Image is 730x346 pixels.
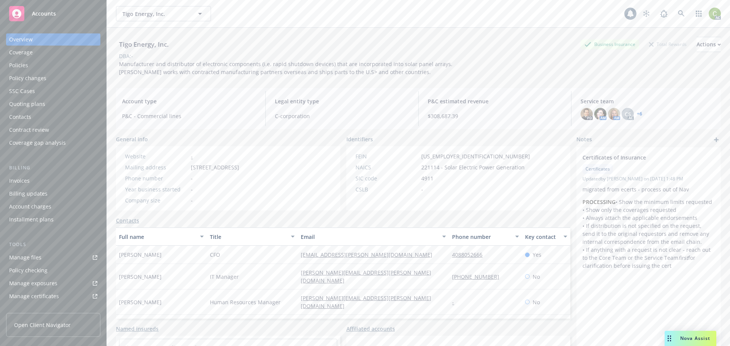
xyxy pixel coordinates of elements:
[665,331,674,346] div: Drag to move
[119,52,133,60] div: DBA: -
[6,175,100,187] a: Invoices
[452,273,505,280] a: [PHONE_NUMBER]
[582,153,695,161] span: Certificates of Insurance
[712,135,721,144] a: add
[576,135,592,144] span: Notes
[533,298,540,306] span: No
[210,298,281,306] span: Human Resources Manager
[6,277,100,289] a: Manage exposures
[125,185,188,193] div: Year business started
[581,39,639,49] div: Business Insurance
[9,175,30,187] div: Invoices
[6,46,100,58] a: Coverage
[6,264,100,276] a: Policy checking
[191,174,193,182] span: -
[355,174,418,182] div: SIC code
[674,6,689,21] a: Search
[346,135,373,143] span: Identifiers
[119,298,162,306] span: [PERSON_NAME]
[6,85,100,97] a: SSC Cases
[6,303,100,315] a: Manage claims
[14,321,71,329] span: Open Client Navigator
[116,6,211,21] button: Tigo Energy, Inc.
[586,166,610,172] span: Certificates
[122,112,256,120] span: P&C - Commercial lines
[665,331,716,346] button: Nova Assist
[421,185,423,193] span: -
[355,163,418,171] div: NAICS
[191,196,193,204] span: -
[9,85,35,97] div: SSC Cases
[275,112,409,120] span: C-corporation
[639,6,654,21] a: Stop snowing
[9,59,28,71] div: Policies
[116,228,207,246] button: Full name
[346,325,395,333] a: Affiliated accounts
[525,233,559,241] div: Key contact
[449,228,522,246] button: Phone number
[691,6,706,21] a: Switch app
[625,110,631,118] span: CS
[6,251,100,264] a: Manage files
[581,97,715,105] span: Service team
[9,264,48,276] div: Policy checking
[6,241,100,248] div: Tools
[6,188,100,200] a: Billing updates
[125,163,188,171] div: Mailing address
[9,251,41,264] div: Manage files
[116,325,159,333] a: Named insureds
[421,152,530,160] span: [US_EMPLOYER_IDENTIFICATION_NUMBER]
[119,273,162,281] span: [PERSON_NAME]
[191,153,193,160] a: -
[582,175,715,182] span: Updated by [PERSON_NAME] on [DATE] 1:48 PM
[9,98,45,110] div: Quoting plans
[6,290,100,302] a: Manage certificates
[576,147,721,276] div: Certificates of InsuranceCertificatesUpdatedby [PERSON_NAME] on [DATE] 1:48 PMmigrated from ecert...
[645,39,690,49] div: Total Rewards
[116,135,148,143] span: General info
[608,108,620,120] img: photo
[697,37,721,52] button: Actions
[452,251,489,258] a: 4088052666
[210,251,220,259] span: CFO
[6,137,100,149] a: Coverage gap analysis
[452,233,510,241] div: Phone number
[116,39,172,49] div: Tigo Energy, Inc.
[9,277,57,289] div: Manage exposures
[125,196,188,204] div: Company size
[210,233,286,241] div: Title
[301,233,438,241] div: Email
[680,335,710,341] span: Nova Assist
[678,254,688,261] em: first
[6,111,100,123] a: Contacts
[355,152,418,160] div: FEIN
[6,124,100,136] a: Contract review
[355,185,418,193] div: CSLB
[275,97,409,105] span: Legal entity type
[533,273,540,281] span: No
[9,46,33,58] div: Coverage
[119,251,162,259] span: [PERSON_NAME]
[6,98,100,110] a: Quoting plans
[452,299,460,306] a: -
[533,251,541,259] span: Yes
[428,97,562,105] span: P&C estimated revenue
[6,72,100,84] a: Policy changes
[421,174,433,182] span: 4911
[207,228,298,246] button: Title
[116,216,139,224] a: Contacts
[6,33,100,46] a: Overview
[191,185,193,193] span: -
[522,228,570,246] button: Key contact
[301,269,431,284] a: [PERSON_NAME][EMAIL_ADDRESS][PERSON_NAME][DOMAIN_NAME]
[709,8,721,20] img: photo
[594,108,606,120] img: photo
[656,6,671,21] a: Report a Bug
[6,59,100,71] a: Policies
[125,174,188,182] div: Phone number
[6,213,100,226] a: Installment plans
[32,11,56,17] span: Accounts
[9,213,54,226] div: Installment plans
[6,164,100,172] div: Billing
